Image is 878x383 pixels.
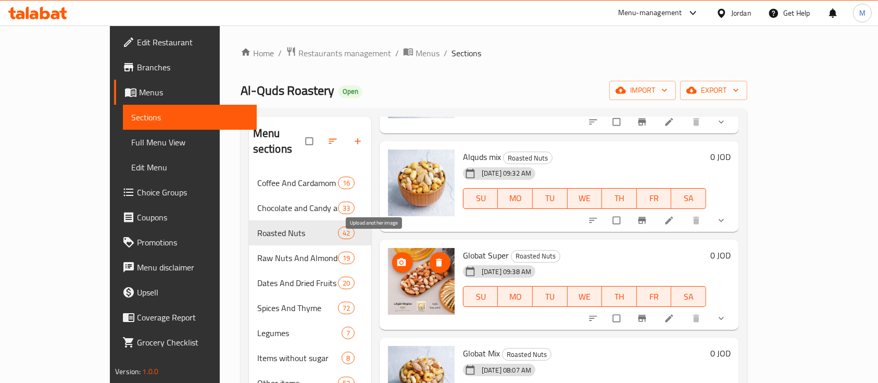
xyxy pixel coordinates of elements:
div: items [338,252,355,264]
span: 42 [338,228,354,238]
button: upload picture [392,252,413,273]
span: Al-Quds Roastery [241,79,334,102]
a: Edit menu item [664,117,676,127]
div: Legumes7 [249,320,371,345]
span: Edit Restaurant [137,36,248,48]
img: Globat Super [388,248,455,315]
div: Jordan [731,7,751,19]
span: Open [338,87,362,96]
button: sort-choices [582,209,607,232]
button: SU [463,188,498,209]
span: 1.0.0 [143,365,159,378]
span: Full Menu View [131,136,248,149]
div: Chocolate and Candy and gift33 [249,195,371,220]
div: items [338,227,355,239]
span: Select to update [607,211,629,230]
button: SA [671,286,706,307]
a: Edit Menu [123,155,257,180]
button: TU [533,286,568,307]
span: Sort sections [321,130,346,153]
a: Coupons [114,205,257,230]
button: TH [602,188,637,209]
button: MO [498,286,533,307]
button: show more [710,110,735,133]
button: FR [637,286,672,307]
span: 7 [342,328,354,338]
div: Menu-management [618,7,682,19]
h6: 0 JOD [710,150,731,164]
a: Menus [403,46,440,60]
span: Promotions [137,236,248,249]
a: Edit menu item [664,313,676,324]
h6: 0 JOD [710,248,731,263]
nav: breadcrumb [241,46,747,60]
span: Grocery Checklist [137,336,248,349]
a: Promotions [114,230,257,255]
span: Branches [137,61,248,73]
span: TU [537,289,563,304]
span: Version: [115,365,141,378]
li: / [395,47,399,59]
span: Coverage Report [137,311,248,324]
span: M [859,7,866,19]
img: Alquds mix [388,150,455,216]
button: Branch-specific-item [631,307,656,330]
span: Dates And Dried Fruits [257,277,338,289]
span: Menus [139,86,248,98]
a: Menus [114,80,257,105]
button: delete [685,209,710,232]
span: Select to update [607,112,629,132]
span: Items without sugar [257,352,342,364]
span: 72 [338,303,354,313]
button: import [609,81,676,100]
span: Select all sections [299,131,321,151]
button: TU [533,188,568,209]
span: Globat Super [463,248,509,263]
button: WE [568,286,603,307]
span: WE [572,191,598,206]
svg: Show Choices [716,215,726,226]
a: Home [241,47,274,59]
div: Roasted Nuts42 [249,220,371,245]
span: Alquds mix [463,149,501,165]
div: Roasted Nuts [503,152,553,164]
h2: Menu sections [253,126,306,157]
button: TH [602,286,637,307]
span: import [618,84,668,97]
span: WE [572,289,598,304]
a: Choice Groups [114,180,257,205]
span: 33 [338,203,354,213]
div: Roasted Nuts [257,227,338,239]
a: Menu disclaimer [114,255,257,280]
a: Coverage Report [114,305,257,330]
button: Branch-specific-item [631,110,656,133]
span: Choice Groups [137,186,248,199]
span: Chocolate and Candy and gift [257,202,338,214]
button: export [680,81,747,100]
div: Raw Nuts And Almonds19 [249,245,371,270]
div: items [342,327,355,339]
span: Spices And Thyme [257,302,338,314]
svg: Show Choices [716,117,726,127]
div: items [338,202,355,214]
span: Raw Nuts And Almonds [257,252,338,264]
span: Select to update [607,308,629,328]
span: SA [675,289,702,304]
span: Menus [416,47,440,59]
span: Sections [451,47,481,59]
a: Edit Restaurant [114,30,257,55]
button: Branch-specific-item [631,209,656,232]
div: Open [338,85,362,98]
span: Coffee And Cardamom [257,177,338,189]
a: Full Menu View [123,130,257,155]
button: delete image [430,252,450,273]
span: Coupons [137,211,248,224]
li: / [278,47,282,59]
span: Upsell [137,286,248,299]
button: Add section [346,130,371,153]
span: Roasted Nuts [504,152,552,164]
span: MO [502,289,529,304]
